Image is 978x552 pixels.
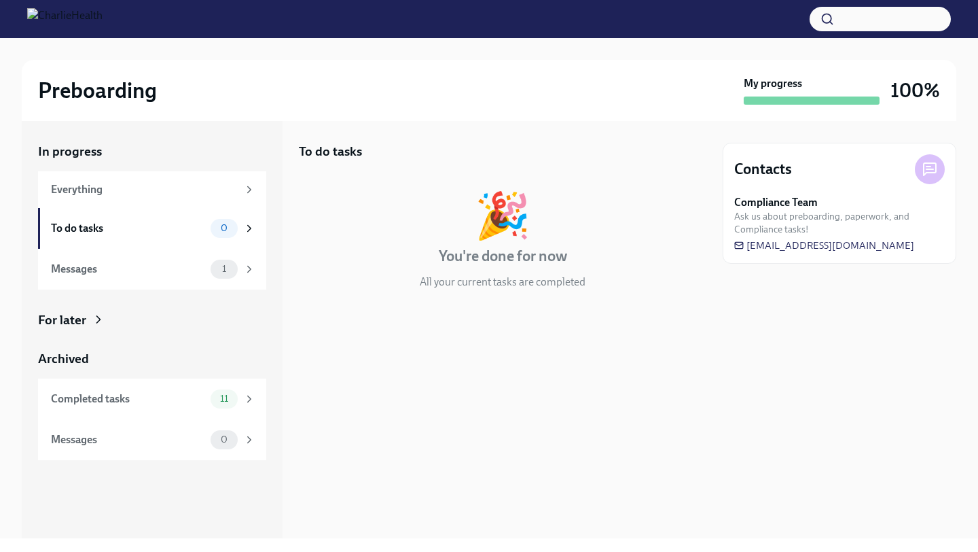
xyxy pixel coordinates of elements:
span: 11 [212,394,236,404]
div: Messages [51,432,205,447]
a: Messages0 [38,419,266,460]
span: 1 [214,264,234,274]
a: For later [38,311,266,329]
a: Archived [38,350,266,368]
div: For later [38,311,86,329]
h3: 100% [890,78,940,103]
span: Ask us about preboarding, paperwork, and Compliance tasks! [734,210,945,236]
strong: My progress [744,76,802,91]
a: To do tasks0 [38,208,266,249]
div: 🎉 [475,193,530,238]
div: To do tasks [51,221,205,236]
a: Everything [38,171,266,208]
a: [EMAIL_ADDRESS][DOMAIN_NAME] [734,239,914,252]
img: CharlieHealth [27,8,103,30]
p: All your current tasks are completed [420,275,585,290]
div: Completed tasks [51,392,205,407]
h2: Preboarding [38,77,157,104]
div: Messages [51,262,205,277]
a: Completed tasks11 [38,379,266,419]
h4: You're done for now [439,246,567,266]
a: In progress [38,143,266,160]
span: 0 [213,434,236,445]
div: Everything [51,182,238,197]
strong: Compliance Team [734,195,818,210]
span: 0 [213,223,236,233]
a: Messages1 [38,249,266,290]
h5: To do tasks [299,143,362,160]
h4: Contacts [734,159,792,179]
